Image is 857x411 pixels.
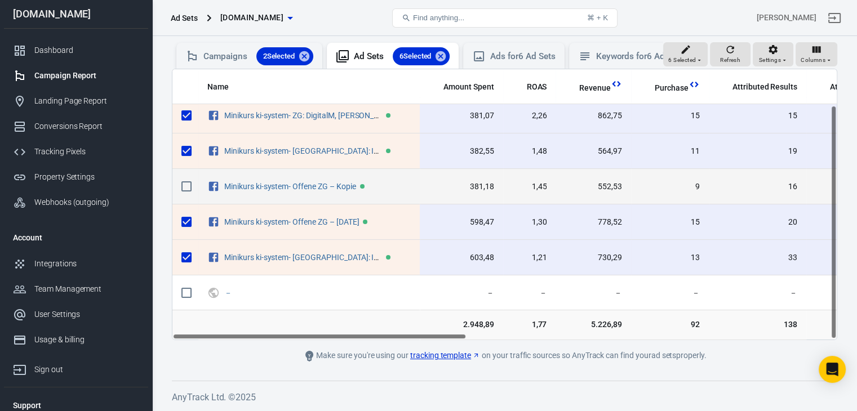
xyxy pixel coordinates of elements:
[718,181,797,193] span: 16
[224,111,429,120] a: Minikurs ki-system- ZG: DigitalM, [PERSON_NAME]. - [DATE]
[565,110,622,122] span: 862,75
[4,38,148,63] a: Dashboard
[34,196,139,208] div: Webhooks (outgoing)
[4,190,148,215] a: Webhooks (outgoing)
[801,55,825,65] span: Columns
[512,319,547,330] span: 1,77
[392,8,618,28] button: Find anything...⌘ + K
[224,182,358,190] span: Minikurs ki-system- Offene ZG – Kopie
[429,181,494,193] span: 381,18
[224,217,359,226] a: Minikurs ki-system- Offene ZG – [DATE]
[207,251,220,264] svg: Facebook Ads
[224,146,445,155] a: Minikurs ki-system- [GEOGRAPHIC_DATA]: IG & Mailliste - [DATE]
[386,113,390,118] span: Active
[718,252,797,263] span: 33
[512,146,547,157] span: 1,48
[565,217,622,228] span: 778,52
[757,12,816,24] div: Account id: 4GGnmKtI
[655,83,689,94] span: Purchase
[251,349,758,363] div: Make sure you're using our on your traffic sources so AnyTrack can find your ad sets properly.
[640,110,700,122] span: 15
[640,83,689,94] span: Purchase
[224,253,384,261] span: Minikurs ki-system- CA: IG & Mailliste - 08.09.25
[429,80,494,93] span: The estimated total amount of money you've spent on your campaign, ad set or ad during its schedule.
[4,63,148,88] a: Campaign Report
[393,47,450,65] div: 6Selected
[207,82,229,93] span: Name
[4,164,148,190] a: Property Settings
[34,364,139,376] div: Sign out
[256,51,302,62] span: 2 Selected
[732,80,797,93] span: The total conversions attributed according to your ad network (Facebook, Google, etc.)
[203,47,313,65] div: Campaigns
[710,42,751,67] button: Refresh
[34,309,139,320] div: User Settings
[443,82,494,93] span: Amount Spent
[4,9,148,19] div: [DOMAIN_NAME]
[4,251,148,276] a: Integrations
[386,255,390,260] span: Active
[579,81,611,95] span: Total revenue calculated by AnyTrack.
[640,252,700,263] span: 13
[640,181,700,193] span: 9
[34,44,139,56] div: Dashboard
[512,181,547,193] span: 1,45
[4,88,148,114] a: Landing Page Report
[611,78,622,90] svg: This column is calculated from AnyTrack real-time data
[224,111,384,119] span: Minikurs ki-system- ZG: DigitalM, SM-Mark. - 23.07.25
[565,81,611,95] span: Total revenue calculated by AnyTrack.
[512,288,547,299] span: －
[224,217,361,225] span: Minikurs ki-system- Offene ZG – 08.09.25
[410,350,480,361] a: tracking template
[354,47,450,65] div: Ad Sets
[34,258,139,270] div: Integrations
[4,302,148,327] a: User Settings
[596,51,684,62] div: Keywords for 6 Ad Sets
[171,12,198,24] div: Ad Sets
[821,5,848,32] a: Sign out
[718,110,797,122] span: 15
[565,288,622,299] span: －
[224,288,232,297] a: －
[759,55,781,65] span: Settings
[429,288,494,299] span: －
[34,171,139,183] div: Property Settings
[512,80,547,93] span: The total return on ad spend
[720,55,740,65] span: Refresh
[565,146,622,157] span: 564,97
[34,334,139,346] div: Usage & billing
[224,288,234,296] span: －
[640,146,700,157] span: 11
[360,184,365,189] span: Active
[819,356,846,383] div: Open Intercom Messenger
[663,42,708,67] button: 6 Selected
[224,182,356,191] a: Minikurs ki-system- Offene ZG – Kopie
[393,51,438,62] span: 6 Selected
[4,139,148,164] a: Tracking Pixels
[753,42,793,67] button: Settings
[224,146,384,154] span: Minikurs ki-system- CA: IG & Mailliste - 23-07-25
[4,224,148,251] li: Account
[668,55,696,65] span: 6 Selected
[640,217,700,228] span: 15
[796,42,837,67] button: Columns
[718,319,797,330] span: 138
[527,82,547,93] span: ROAS
[256,47,314,65] div: 2Selected
[172,390,837,404] h6: AnyTrack Ltd. © 2025
[429,217,494,228] span: 598,47
[34,146,139,158] div: Tracking Pixels
[207,144,220,158] svg: Facebook Ads
[386,149,390,153] span: Active
[490,51,555,62] div: Ads for 6 Ad Sets
[224,253,445,262] a: Minikurs ki-system- [GEOGRAPHIC_DATA]: IG & Mailliste - [DATE]
[579,83,611,94] span: Revenue
[413,14,464,22] span: Find anything...
[732,82,797,93] span: Attributed Results
[640,288,700,299] span: －
[512,217,547,228] span: 1,30
[718,146,797,157] span: 19
[429,146,494,157] span: 382,55
[207,286,220,300] svg: UTM & Web Traffic
[429,319,494,330] span: 2.948,89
